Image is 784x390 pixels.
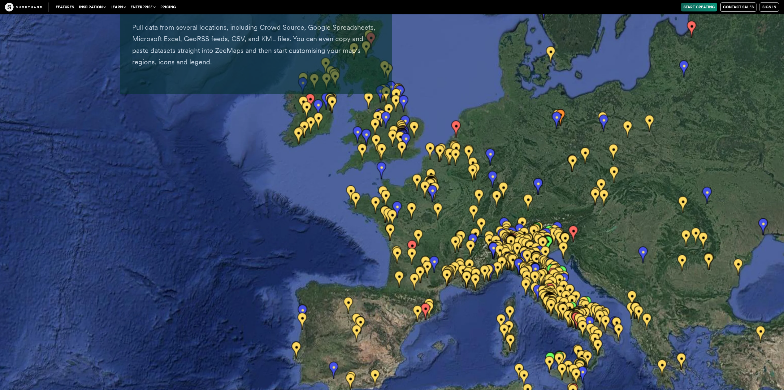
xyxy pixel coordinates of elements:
[720,2,756,12] a: Contact Sales
[5,3,42,11] img: The Craft
[760,2,779,12] a: Sign in
[158,3,178,11] a: Pricing
[132,23,375,66] span: Pull data from several locations, including Crowd Source, Google Spreadsheets, Microsoft Excel, G...
[76,3,108,11] button: Inspiration
[128,3,158,11] button: Enterprise
[53,3,76,11] a: Features
[108,3,128,11] button: Learn
[681,3,717,11] a: Start Creating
